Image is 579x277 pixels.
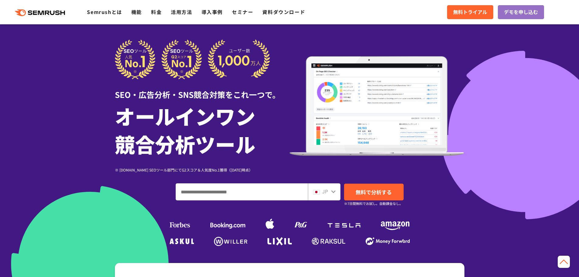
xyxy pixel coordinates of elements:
[176,184,308,200] input: ドメイン、キーワードまたはURLを入力してください
[232,8,253,16] a: セミナー
[453,8,487,16] span: 無料トライアル
[131,8,142,16] a: 機能
[322,188,328,195] span: JP
[344,201,403,206] small: ※7日間無料でお試し。自動課金なし。
[344,184,404,200] a: 無料で分析する
[356,188,392,196] span: 無料で分析する
[115,102,290,158] h1: オールインワン 競合分析ツール
[151,8,162,16] a: 料金
[87,8,122,16] a: Semrushとは
[202,8,223,16] a: 導入事例
[262,8,305,16] a: 資料ダウンロード
[115,167,290,173] div: ※ [DOMAIN_NAME] SEOツール部門にてG2スコア＆人気度No.1獲得（[DATE]時点）
[504,8,538,16] span: デモを申し込む
[171,8,192,16] a: 活用方法
[115,79,290,100] div: SEO・広告分析・SNS競合対策をこれ一つで。
[447,5,493,19] a: 無料トライアル
[498,5,544,19] a: デモを申し込む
